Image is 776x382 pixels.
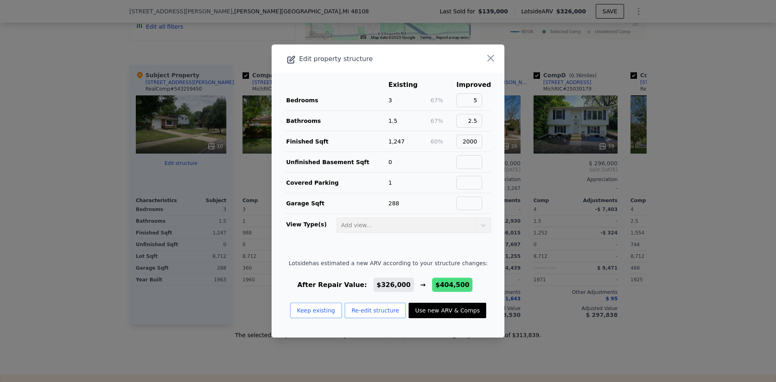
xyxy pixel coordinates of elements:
td: Finished Sqft [285,131,388,152]
th: Improved [456,80,491,90]
span: 60% [430,138,443,145]
span: 1.5 [388,118,397,124]
button: Keep existing [290,303,342,318]
span: 288 [388,200,399,207]
th: Existing [388,80,430,90]
span: 1,247 [388,138,405,145]
button: Use new ARV & Comps [409,303,486,318]
span: $326,000 [377,281,411,289]
td: Bedrooms [285,90,388,111]
td: View Type(s) [285,214,336,233]
div: Edit property structure [272,53,458,65]
td: Covered Parking [285,173,388,193]
td: Bathrooms [285,111,388,131]
span: 3 [388,97,392,103]
button: Re-edit structure [345,303,406,318]
div: After Repair Value: → [289,280,487,290]
span: 0 [388,159,392,165]
td: Garage Sqft [285,193,388,214]
span: 1 [388,179,392,186]
span: $404,500 [435,281,469,289]
span: Lotside has estimated a new ARV according to your structure changes: [289,259,487,267]
span: 67% [430,97,443,103]
td: Unfinished Basement Sqft [285,152,388,173]
span: 67% [430,118,443,124]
